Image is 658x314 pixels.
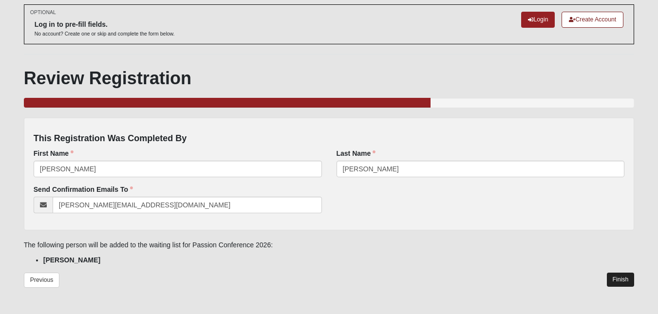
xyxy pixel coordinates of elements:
p: No account? Create one or skip and complete the form below. [35,30,175,37]
a: Create Account [562,12,623,28]
a: Finish [607,273,635,287]
label: Last Name [337,148,376,158]
p: The following person will be added to the waiting list for Passion Conference 2026: [24,240,634,250]
small: OPTIONAL [30,9,56,16]
h1: Review Registration [24,68,634,89]
strong: [PERSON_NAME] [43,256,100,264]
h4: This Registration Was Completed By [34,133,624,144]
h6: Log in to pre-fill fields. [35,20,175,29]
a: Previous [24,273,60,288]
label: Send Confirmation Emails To [34,185,133,194]
label: First Name [34,148,74,158]
a: Login [521,12,555,28]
